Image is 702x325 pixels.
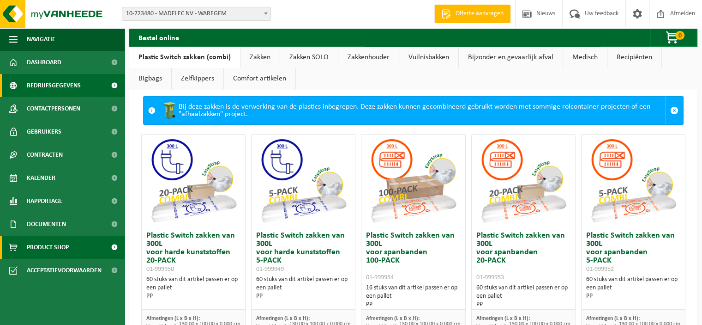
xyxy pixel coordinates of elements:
[366,316,420,321] span: Afmetingen (L x B x H):
[160,101,179,120] img: WB-0240-HPE-GN-50.png
[224,68,295,89] a: Comfort artikelen
[476,316,530,321] span: Afmetingen (L x B x H):
[366,284,460,309] div: 16 stuks van dit artikel passen er op een pallet
[27,166,55,190] span: Kalender
[366,232,460,282] h3: Plastic Switch zakken van 300L voor spanbanden 100-PACK
[27,74,81,97] span: Bedrijfsgegevens
[256,266,284,273] span: 01-999949
[434,5,510,23] a: Offerte aanvragen
[129,47,240,68] a: Plastic Switch zakken (combi)
[146,316,200,321] span: Afmetingen (L x B x H):
[122,7,270,20] span: 10-723480 - MADELEC NV - WAREGEM
[256,316,310,321] span: Afmetingen (L x B x H):
[27,190,62,213] span: Rapportage
[146,292,240,300] div: PP
[256,292,350,300] div: PP
[146,232,240,273] h3: Plastic Switch zakken van 300L voor harde kunststoffen 20-PACK
[563,47,607,68] a: Medisch
[172,68,223,89] a: Zelfkippers
[27,97,80,120] span: Contactpersonen
[27,213,66,236] span: Documenten
[256,276,350,300] div: 60 stuks van dit artikel passen er op een pallet
[27,259,102,282] span: Acceptatievoorwaarden
[27,51,61,74] span: Dashboard
[256,232,350,273] h3: Plastic Switch zakken van 300L voor harde kunststoffen 5-PACK
[476,300,570,309] div: PP
[586,292,680,300] div: PP
[147,135,240,227] img: 01-999950
[129,28,188,46] h2: Bestel online
[586,276,680,300] div: 60 stuks van dit artikel passen er op een pallet
[146,266,174,273] span: 01-999950
[675,31,684,40] span: 0
[257,135,349,227] img: 01-999949
[366,300,460,309] div: PP
[665,97,683,124] a: Sluit melding
[586,232,680,273] h3: Plastic Switch zakken van 300L voor spanbanden 5-PACK
[586,266,614,273] span: 01-999952
[366,274,394,281] span: 01-999954
[122,7,271,21] span: 10-723480 - MADELEC NV - WAREGEM
[27,143,63,166] span: Contracten
[129,68,171,89] a: Bigbags
[27,120,61,143] span: Gebruikers
[240,47,280,68] a: Zakken
[280,47,338,68] a: Zakken SOLO
[607,47,661,68] a: Recipiënten
[650,28,696,47] button: 0
[453,9,506,18] span: Offerte aanvragen
[27,236,69,259] span: Product Shop
[476,274,504,281] span: 01-999953
[587,135,679,227] img: 01-999952
[586,316,640,321] span: Afmetingen (L x B x H):
[476,284,570,309] div: 60 stuks van dit artikel passen er op een pallet
[477,135,570,227] img: 01-999953
[476,232,570,282] h3: Plastic Switch zakken van 300L voor spanbanden 20-PACK
[459,47,563,68] a: Bijzonder en gevaarlijk afval
[27,28,55,51] span: Navigatie
[160,97,665,124] div: Bij deze zakken is de verwerking van de plastics inbegrepen. Deze zakken kunnen gecombineerd gebr...
[367,135,459,227] img: 01-999954
[146,276,240,300] div: 60 stuks van dit artikel passen er op een pallet
[338,47,399,68] a: Zakkenhouder
[399,47,458,68] a: Vuilnisbakken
